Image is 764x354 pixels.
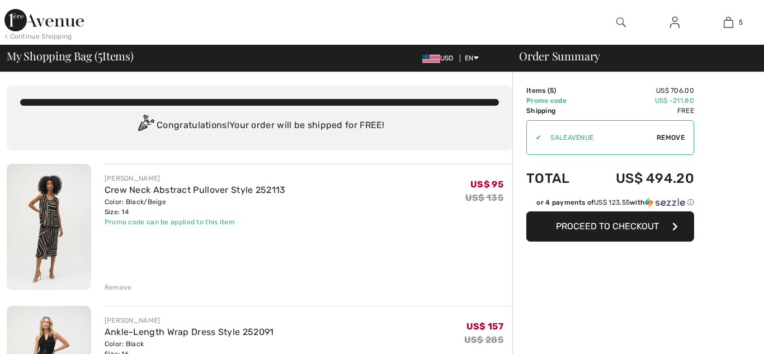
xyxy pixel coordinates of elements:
img: My Info [670,16,680,29]
input: Promo code [541,121,657,154]
a: Ankle-Length Wrap Dress Style 252091 [105,327,274,337]
span: Remove [657,133,685,143]
div: Order Summary [506,50,757,62]
span: EN [465,54,479,62]
td: Shipping [526,106,586,116]
span: USD [422,54,458,62]
div: Color: Black/Beige Size: 14 [105,197,286,217]
div: < Continue Shopping [4,31,72,41]
span: 5 [98,48,102,62]
img: US Dollar [422,54,440,63]
td: US$ 494.20 [586,159,694,197]
img: 1ère Avenue [4,9,84,31]
div: ✔ [527,133,541,143]
img: search the website [616,16,626,29]
div: or 4 payments of with [536,197,694,207]
span: US$ 123.55 [594,199,630,206]
div: or 4 payments ofUS$ 123.55withSezzle Click to learn more about Sezzle [526,197,694,211]
td: US$ 706.00 [586,86,694,96]
div: Congratulations! Your order will be shipped for FREE! [20,115,499,137]
div: Remove [105,282,132,292]
span: My Shopping Bag ( Items) [7,50,134,62]
td: Total [526,159,586,197]
span: 5 [739,17,743,27]
td: Free [586,106,694,116]
td: Promo code [526,96,586,106]
s: US$ 135 [465,192,503,203]
td: US$ -211.80 [586,96,694,106]
s: US$ 285 [464,334,503,345]
span: US$ 95 [470,179,503,190]
span: Proceed to Checkout [556,221,659,232]
div: [PERSON_NAME] [105,173,286,183]
img: Congratulation2.svg [134,115,157,137]
span: 5 [550,87,554,95]
div: [PERSON_NAME] [105,315,274,325]
a: Sign In [661,16,688,30]
button: Proceed to Checkout [526,211,694,242]
td: Items ( ) [526,86,586,96]
a: Crew Neck Abstract Pullover Style 252113 [105,185,286,195]
span: US$ 157 [466,321,503,332]
img: Crew Neck Abstract Pullover Style 252113 [7,164,91,290]
img: My Bag [724,16,733,29]
div: Promo code can be applied to this item [105,217,286,227]
img: Sezzle [645,197,685,207]
a: 5 [702,16,754,29]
